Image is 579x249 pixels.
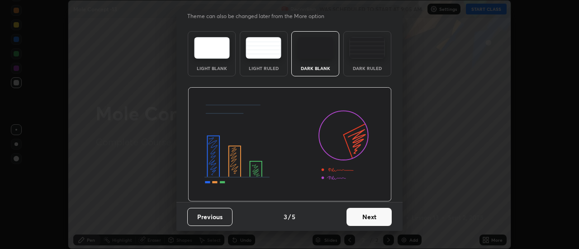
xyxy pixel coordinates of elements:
img: darkThemeBanner.d06ce4a2.svg [188,87,392,202]
button: Previous [187,208,233,226]
h4: / [288,212,291,221]
div: Dark Ruled [349,66,385,70]
img: lightRuledTheme.5fabf969.svg [246,37,281,59]
img: lightTheme.e5ed3b09.svg [194,37,230,59]
div: Light Blank [194,66,230,70]
h4: 3 [284,212,287,221]
h4: 5 [292,212,295,221]
button: Next [346,208,392,226]
img: darkTheme.f0cc69e5.svg [298,37,333,59]
div: Dark Blank [297,66,333,70]
div: Light Ruled [246,66,282,70]
img: darkRuledTheme.de295e13.svg [349,37,385,59]
p: Theme can also be changed later from the More option [187,12,334,20]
